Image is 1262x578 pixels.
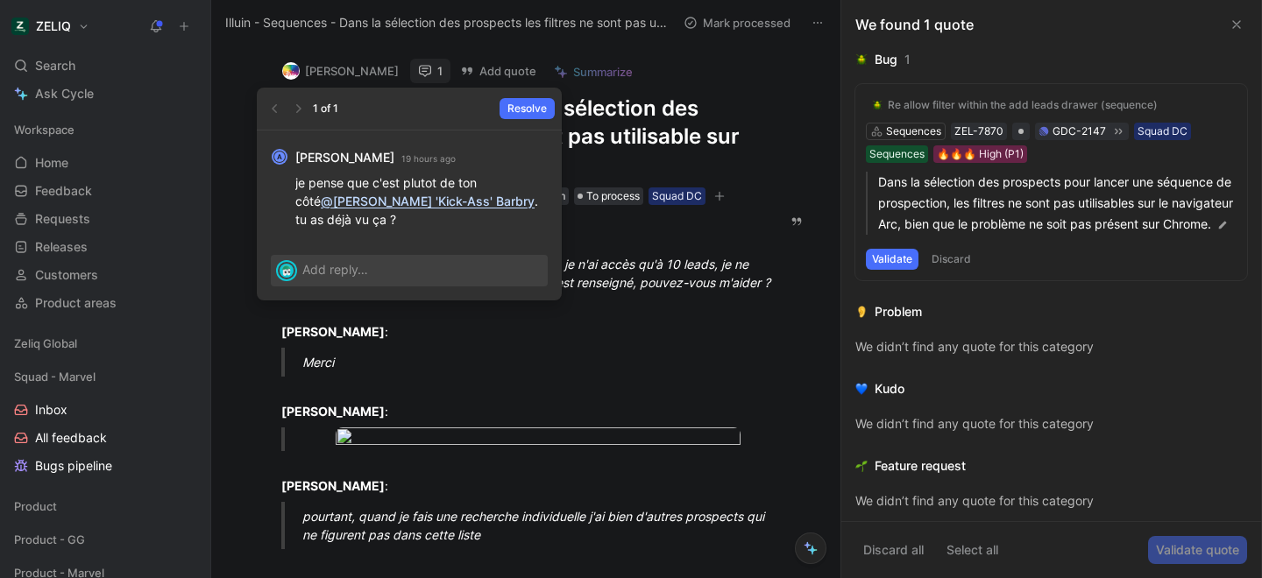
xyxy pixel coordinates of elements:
[500,98,555,119] button: Resolve
[295,147,394,168] strong: [PERSON_NAME]
[507,100,547,117] span: Resolve
[321,194,535,208] a: @[PERSON_NAME] 'Kick-Ass' Barbry
[401,151,456,166] small: 19 hours ago
[278,262,295,279] img: avatar
[295,173,548,229] p: je pense que c'est plutot de ton côté . tu as déjà vu ça ?
[313,100,338,117] div: 1 of 1
[273,151,286,163] div: A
